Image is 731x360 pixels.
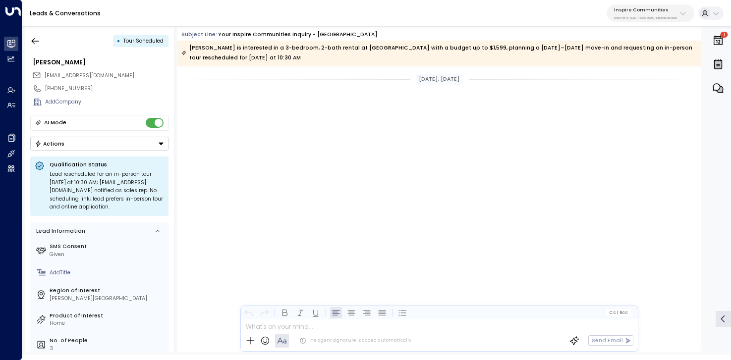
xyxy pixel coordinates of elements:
div: [PERSON_NAME] is interested in a 3-bedroom, 2-bath rental at [GEOGRAPHIC_DATA] with a budget up t... [181,43,697,63]
div: The agent signature is added automatically [299,337,411,344]
a: Leads & Conversations [30,9,101,17]
div: Lead Information [34,227,85,235]
div: [PHONE_NUMBER] [45,85,169,93]
div: Home [50,319,166,327]
div: AddTitle [50,269,166,277]
button: Actions [30,137,169,151]
span: Tour Scheduled [123,37,164,45]
span: Subject Line: [181,31,217,38]
label: Region of Interest [50,287,166,295]
label: SMS Consent [50,243,166,251]
div: [DATE], [DATE] [416,74,463,85]
div: [PERSON_NAME][GEOGRAPHIC_DATA] [50,295,166,303]
div: Button group with a nested menu [30,137,169,151]
p: Qualification Status [50,161,164,168]
div: Lead rescheduled for an in-person tour [DATE] at 10:30 AM; [EMAIL_ADDRESS][DOMAIN_NAME] notified ... [50,170,164,211]
div: Actions [35,140,65,147]
label: No. of People [50,337,166,345]
div: • [117,34,120,48]
div: Your Inspire Communities Inquiry - [GEOGRAPHIC_DATA] [218,31,378,39]
button: Cc|Bcc [606,309,631,316]
span: | [617,310,619,315]
button: Inspire Communities5ac0484e-0702-4bbb-8380-6168aea91a66 [607,4,694,22]
div: 3 [50,345,166,353]
div: AI Mode [44,118,66,128]
span: 1 [721,32,728,38]
p: Inspire Communities [614,7,677,13]
button: Undo [243,307,255,318]
span: Cc Bcc [609,310,628,315]
div: [PERSON_NAME] [33,58,169,67]
span: [EMAIL_ADDRESS][DOMAIN_NAME] [45,72,134,79]
button: 1 [710,30,727,51]
div: Given [50,251,166,258]
div: AddCompany [45,98,169,106]
p: 5ac0484e-0702-4bbb-8380-6168aea91a66 [614,16,677,20]
label: Product of Interest [50,312,166,320]
span: jenniferbianga518@gmail.com [45,72,134,80]
button: Redo [259,307,271,318]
